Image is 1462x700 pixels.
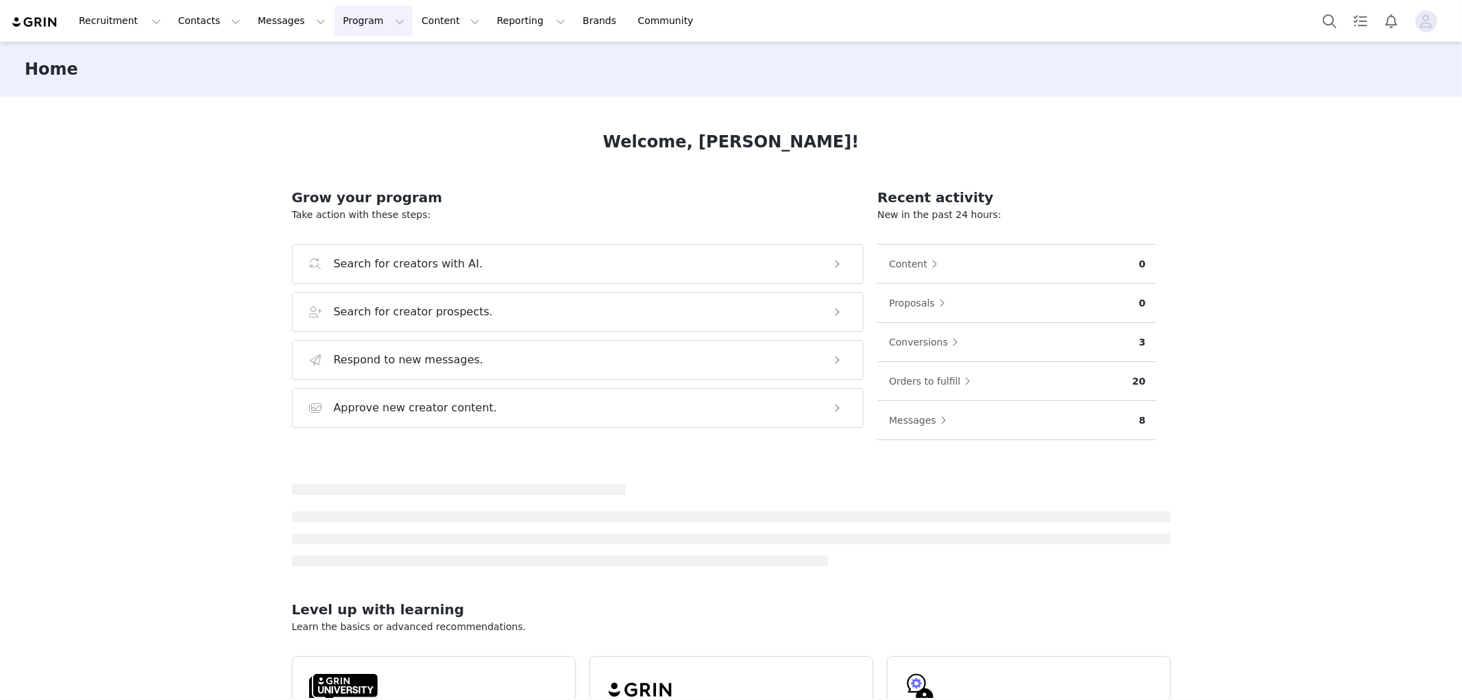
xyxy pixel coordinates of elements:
button: Search [1315,5,1345,36]
button: Conversions [888,331,965,353]
h2: Recent activity [877,187,1156,208]
h1: Welcome, [PERSON_NAME]! [603,130,860,154]
button: Notifications [1376,5,1406,36]
p: New in the past 24 hours: [877,208,1156,222]
p: Learn the basics or advanced recommendations. [292,620,1171,634]
h3: Search for creator prospects. [334,304,494,320]
button: Profile [1407,10,1451,32]
img: grin logo [11,16,59,29]
button: Approve new creator content. [292,388,864,428]
button: Search for creators with AI. [292,244,864,284]
button: Contacts [170,5,249,36]
button: Search for creator prospects. [292,292,864,332]
button: Content [413,5,488,36]
h3: Home [25,57,78,82]
p: 0 [1139,296,1146,311]
a: Tasks [1345,5,1376,36]
a: Community [630,5,708,36]
p: Take action with these steps: [292,208,864,222]
button: Program [334,5,413,36]
p: 3 [1139,335,1146,350]
button: Messages [888,409,953,431]
h3: Search for creators with AI. [334,256,483,272]
button: Recruitment [71,5,169,36]
h3: Approve new creator content. [334,400,498,416]
button: Content [888,253,945,275]
h2: Level up with learning [292,599,1171,620]
a: Brands [574,5,629,36]
button: Orders to fulfill [888,370,977,392]
button: Proposals [888,292,952,314]
h3: Respond to new messages. [334,352,484,368]
button: Messages [249,5,334,36]
p: 20 [1132,374,1145,389]
div: avatar [1420,10,1433,32]
button: Respond to new messages. [292,340,864,380]
p: 0 [1139,257,1146,271]
h2: Grow your program [292,187,864,208]
p: 8 [1139,413,1146,428]
button: Reporting [489,5,574,36]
